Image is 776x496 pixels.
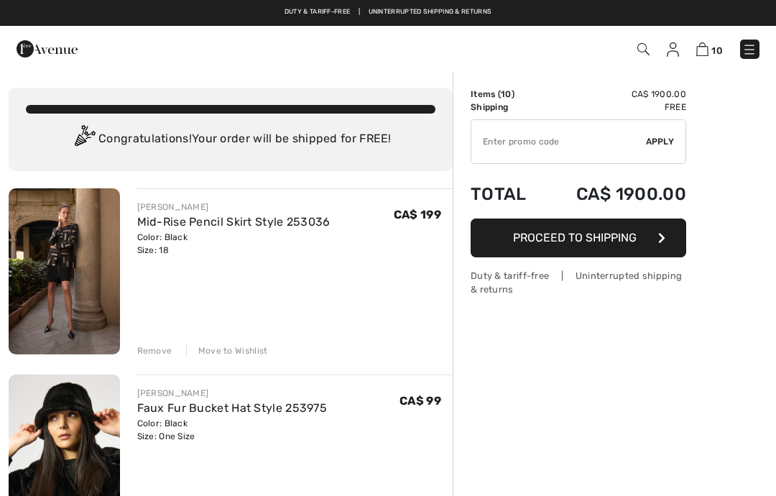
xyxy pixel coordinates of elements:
input: Promo code [471,120,646,163]
td: Items ( ) [471,88,543,101]
img: My Info [667,42,679,57]
a: 10 [696,40,723,58]
div: Move to Wishlist [186,344,268,357]
a: 1ère Avenue [17,41,78,55]
div: Congratulations! Your order will be shipped for FREE! [26,125,435,154]
div: Duty & tariff-free | Uninterrupted shipping & returns [471,269,686,296]
a: Faux Fur Bucket Hat Style 253975 [137,401,328,415]
div: Color: Black Size: 18 [137,231,331,257]
img: Congratulation2.svg [70,125,98,154]
div: [PERSON_NAME] [137,201,331,213]
td: Total [471,170,543,219]
img: Shopping Bag [696,42,708,56]
a: Mid-Rise Pencil Skirt Style 253036 [137,215,331,229]
span: CA$ 99 [399,394,441,408]
img: 1ère Avenue [17,35,78,63]
span: Proceed to Shipping [513,231,637,244]
div: Color: Black Size: One Size [137,417,328,443]
img: Search [637,43,650,55]
div: Remove [137,344,172,357]
td: Shipping [471,101,543,114]
span: CA$ 199 [394,208,441,221]
img: Menu [742,42,757,57]
span: 10 [501,89,512,99]
button: Proceed to Shipping [471,219,686,257]
td: CA$ 1900.00 [543,88,686,101]
span: Apply [646,135,675,148]
td: CA$ 1900.00 [543,170,686,219]
span: 10 [711,45,723,56]
div: [PERSON_NAME] [137,387,328,400]
img: Mid-Rise Pencil Skirt Style 253036 [9,188,120,354]
td: Free [543,101,686,114]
